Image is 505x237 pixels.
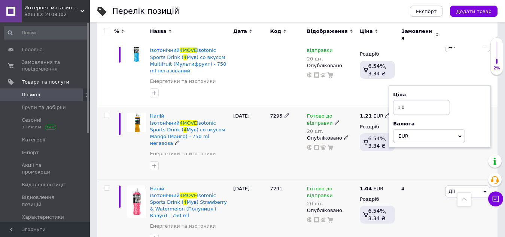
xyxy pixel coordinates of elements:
[307,135,356,141] div: Опубліковано
[183,199,186,205] span: 4
[22,149,39,156] span: Імпорт
[22,162,69,175] span: Акції та промокоди
[180,120,183,126] span: 4
[401,28,433,41] span: Замовлення
[183,47,197,53] span: MOVE
[368,208,386,221] span: 6.54%, 3.34 ₴
[270,186,282,191] span: 7291
[360,28,372,35] span: Ціна
[150,41,226,74] a: Напій ізотонічний4MOVEIsotonic Sports Drink (4Мув) со вкусом Multifruit (Мультифрукт) - 750 ml не...
[307,28,348,35] span: Відображення
[360,124,395,130] div: Роздріб
[112,7,179,15] div: Перелік позицій
[150,150,216,157] a: Енергетики та изотоники
[360,51,395,57] div: Роздріб
[393,91,487,98] div: Ціна
[150,199,227,218] span: Мув) Strawberry & Watermelon (Полуниця і Кавун) - 750 ml
[397,35,443,107] div: 4
[150,78,216,85] a: Енергетики та изотоники
[307,113,333,128] span: Готово до відправки
[231,35,268,107] div: [DATE]
[360,113,390,119] div: EUR
[393,121,487,127] div: Валюта
[307,62,356,69] div: Опубліковано
[360,186,372,191] b: 1.04
[456,9,492,14] span: Додати товар
[183,127,186,132] span: 4
[24,11,90,18] div: Ваш ID: 2108302
[368,135,386,149] span: 6.54%, 3.34 ₴
[183,120,197,126] span: MOVE
[22,137,45,143] span: Категорії
[22,91,40,98] span: Позиції
[127,40,146,66] img: Напій ізотонічний 4MOVE Isotonic Sports Drink (4Мув) со вкусом Multifruit (Мультифрукт) - 750 ml ...
[150,28,166,35] span: Назва
[150,54,226,74] span: Мув) со вкусом Multifruit (Мультифрукт) - 750 ml негазований
[416,9,437,14] span: Експорт
[150,186,227,219] a: Напій ізотонічний4MOVEIsotonic Sports Drink (4Мув) Strawberry & Watermelon (Полуниця і Кавун) - 7...
[180,193,183,198] span: 4
[233,28,247,35] span: Дата
[410,6,443,17] button: Експорт
[22,117,69,130] span: Сезонні знижки
[398,133,408,139] span: EUR
[180,47,183,53] span: 4
[22,194,69,208] span: Відновлення позицій
[448,188,455,194] span: Дії
[183,54,186,60] span: 4
[360,185,383,192] div: EUR
[150,113,225,146] a: Напій ізотонічний4MOVEIsotonic Sports Drink (4Мув) со вкусом Mango (Манго) - 750 ml негазова
[150,127,225,146] span: Мув) со вкусом Mango (Манго) - 750 ml негазова
[231,107,268,180] div: [DATE]
[307,128,356,134] div: 20 шт.
[491,66,503,71] div: 2%
[270,28,281,35] span: Код
[22,104,66,111] span: Групи та добірки
[150,120,216,132] span: Isotonic Sports Drink (
[150,193,216,205] span: Isotonic Sports Drink (
[488,191,503,206] button: Чат з покупцем
[22,214,64,221] span: Характеристики
[127,185,146,218] img: Напій ізотонічний 4MOVE Isotonic Sports Drink (4Мув) Strawberry & Watermelon (Полуниця і Кавун) -...
[307,56,356,62] div: 20 шт.
[307,41,333,55] span: Готово до відправки
[114,28,119,35] span: %
[360,196,395,203] div: Роздріб
[22,46,43,53] span: Головна
[150,47,216,60] span: Isotonic Sports Drink (
[270,113,282,119] span: 7295
[22,79,69,85] span: Товари та послуги
[307,201,356,206] div: 20 шт.
[360,113,372,119] b: 1.21
[150,186,179,198] span: Напій ізотонічний
[22,59,69,72] span: Замовлення та повідомлення
[183,193,197,198] span: MOVE
[450,6,498,17] button: Додати товар
[127,113,146,132] img: Напій ізотонічний 4MOVE Isotonic Sports Drink (4Мув) со вкусом Mango (Манго) - 750 ml негазова
[4,26,88,40] input: Пошук
[368,63,386,77] span: 6.54%, 3.34 ₴
[307,207,356,214] div: Опубліковано
[24,4,80,11] span: Интернет-магазин «SPORT MANIA»
[150,113,179,125] span: Напій ізотонічний
[307,186,333,200] span: Готово до відправки
[22,181,65,188] span: Видалені позиції
[150,223,216,230] a: Енергетики та изотоники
